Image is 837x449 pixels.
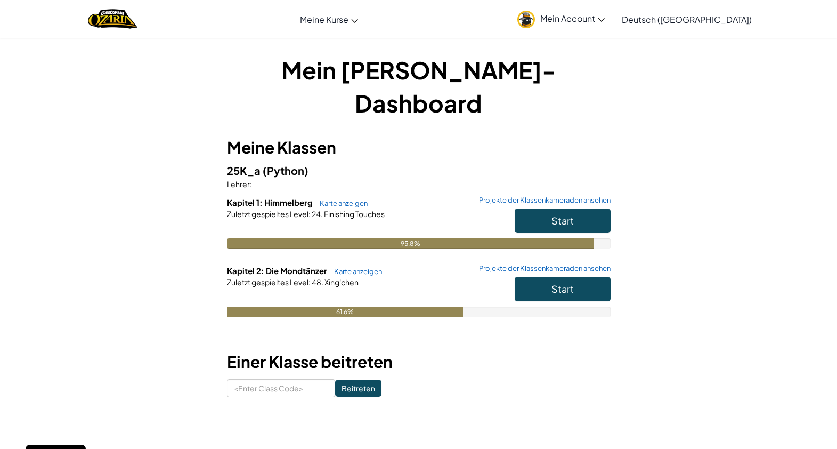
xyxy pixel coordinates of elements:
[622,14,752,25] span: Deutsch ([GEOGRAPHIC_DATA])
[512,2,610,36] a: Mein Account
[323,209,385,219] span: Finishing Touches
[335,380,381,397] input: Beitreten
[474,197,611,204] a: Projekte der Klassenkameraden ansehen
[540,13,605,24] span: Mein Account
[227,164,263,177] span: 25K_a
[227,197,314,207] span: Kapitel 1: Himmelberg
[551,214,574,227] span: Start
[227,238,595,249] div: 95.8%
[227,179,250,189] span: Lehrer
[227,209,308,219] span: Zuletzt gespieltes Level
[227,135,611,159] h3: Meine Klassen
[311,209,323,219] span: 24.
[616,5,757,34] a: Deutsch ([GEOGRAPHIC_DATA])
[227,307,464,317] div: 61.6%
[551,283,574,295] span: Start
[227,379,335,397] input: <Enter Class Code>
[227,266,329,276] span: Kapitel 2: Die Mondtänzer
[515,209,611,233] button: Start
[227,277,308,287] span: Zuletzt gespieltes Level
[295,5,363,34] a: Meine Kurse
[308,209,311,219] span: :
[88,8,137,30] img: Home
[300,14,348,25] span: Meine Kurse
[474,265,611,272] a: Projekte der Klassenkameraden ansehen
[314,199,368,207] a: Karte anzeigen
[311,277,323,287] span: 48.
[263,164,308,177] span: (Python)
[329,267,382,276] a: Karte anzeigen
[88,8,137,30] a: Ozaria by CodeCombat logo
[517,11,535,28] img: avatar
[227,350,611,374] h3: Einer Klasse beitreten
[515,277,611,301] button: Start
[323,277,359,287] span: Xing'chen
[250,179,252,189] span: :
[308,277,311,287] span: :
[227,53,611,119] h1: Mein [PERSON_NAME]-Dashboard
